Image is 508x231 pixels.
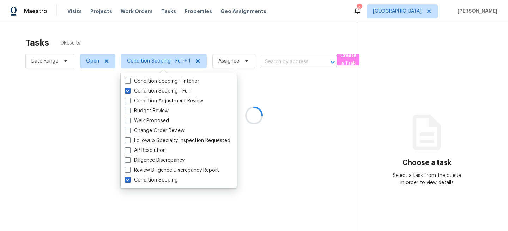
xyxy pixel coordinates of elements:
label: Condition Scoping [125,177,178,184]
label: Followup Specialty Inspection Requested [125,137,230,144]
label: Condition Scoping - Interior [125,78,199,85]
label: Condition Adjustment Review [125,97,203,105]
label: Change Order Review [125,127,185,134]
label: Budget Review [125,107,169,114]
label: AP Resolution [125,147,166,154]
label: Review Diligence Discrepancy Report [125,167,219,174]
label: Walk Proposed [125,117,169,124]
label: Condition Scoping - Full [125,88,190,95]
label: Diligence Discrepancy [125,157,185,164]
div: 53 [357,4,362,11]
